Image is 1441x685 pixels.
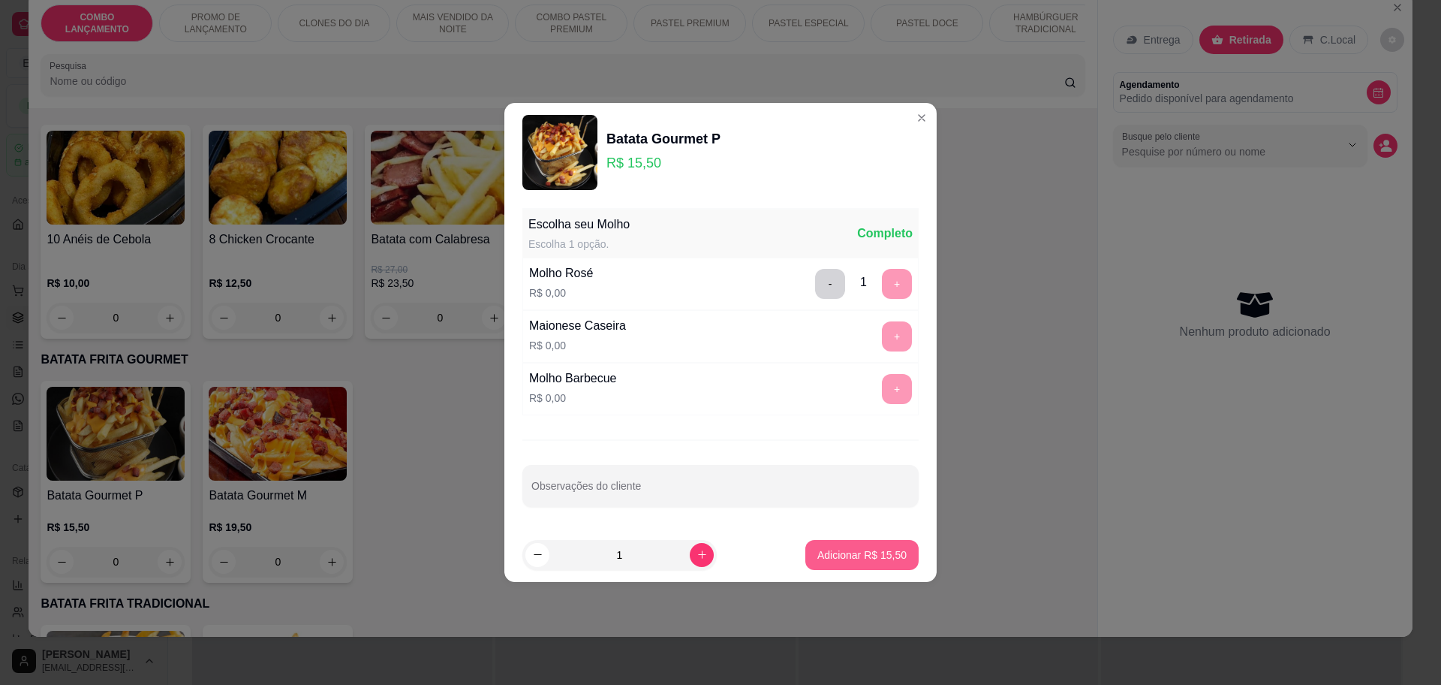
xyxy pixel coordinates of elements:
p: R$ 0,00 [529,338,626,353]
div: Batata Gourmet P [606,128,720,149]
div: Molho Rosé [529,264,593,282]
div: Molho Barbecue [529,370,617,388]
input: Observações do cliente [531,484,910,499]
button: Adicionar R$ 15,50 [805,540,919,570]
div: Escolha 1 opção. [528,237,630,252]
img: product-image [522,115,597,190]
div: 1 [860,273,867,291]
p: R$ 15,50 [606,152,720,174]
p: R$ 0,00 [529,391,617,406]
div: Completo [857,225,913,243]
div: Maionese Caseira [529,317,626,335]
p: Adicionar R$ 15,50 [817,548,907,563]
div: Escolha seu Molho [528,216,630,234]
button: increase-product-quantity [690,543,714,567]
button: delete [815,269,845,299]
p: R$ 0,00 [529,285,593,300]
button: Close [910,106,934,130]
button: decrease-product-quantity [525,543,549,567]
